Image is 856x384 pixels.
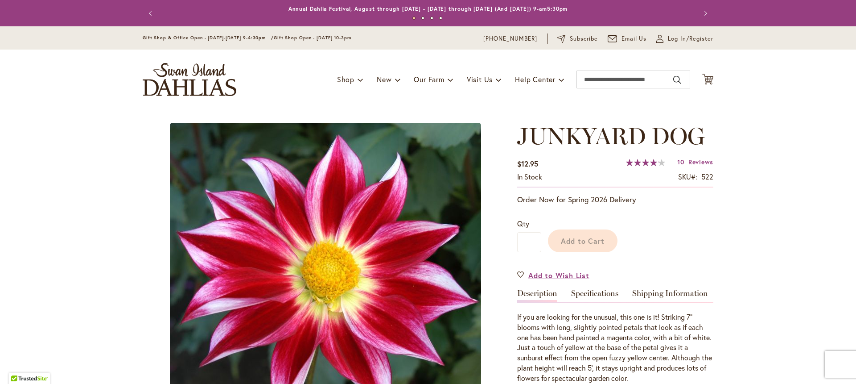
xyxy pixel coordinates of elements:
[421,17,424,20] button: 2 of 4
[528,270,589,280] span: Add to Wish List
[467,75,493,84] span: Visit Us
[656,34,713,43] a: Log In/Register
[677,158,713,166] a: 10 Reviews
[621,34,647,43] span: Email Us
[701,172,713,182] div: 522
[517,289,713,384] div: Detailed Product Info
[517,312,713,384] div: If you are looking for the unusual, this one is it! Striking 7" blooms with long, slightly pointe...
[517,172,542,181] span: In stock
[517,219,529,228] span: Qty
[517,122,705,150] span: JUNKYARD DOG
[143,4,160,22] button: Previous
[439,17,442,20] button: 4 of 4
[337,75,354,84] span: Shop
[274,35,351,41] span: Gift Shop Open - [DATE] 10-3pm
[632,289,708,302] a: Shipping Information
[571,289,618,302] a: Specifications
[626,159,665,166] div: 84%
[517,289,557,302] a: Description
[515,75,556,84] span: Help Center
[517,172,542,182] div: Availability
[570,34,598,43] span: Subscribe
[557,34,598,43] a: Subscribe
[143,63,236,96] a: store logo
[677,158,684,166] span: 10
[517,270,589,280] a: Add to Wish List
[517,159,538,168] span: $12.95
[688,158,713,166] span: Reviews
[414,75,444,84] span: Our Farm
[695,4,713,22] button: Next
[412,17,416,20] button: 1 of 4
[430,17,433,20] button: 3 of 4
[678,172,697,181] strong: SKU
[377,75,391,84] span: New
[668,34,713,43] span: Log In/Register
[143,35,274,41] span: Gift Shop & Office Open - [DATE]-[DATE] 9-4:30pm /
[517,194,713,205] p: Order Now for Spring 2026 Delivery
[483,34,537,43] a: [PHONE_NUMBER]
[7,352,32,377] iframe: Launch Accessibility Center
[608,34,647,43] a: Email Us
[288,5,568,12] a: Annual Dahlia Festival, August through [DATE] - [DATE] through [DATE] (And [DATE]) 9-am5:30pm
